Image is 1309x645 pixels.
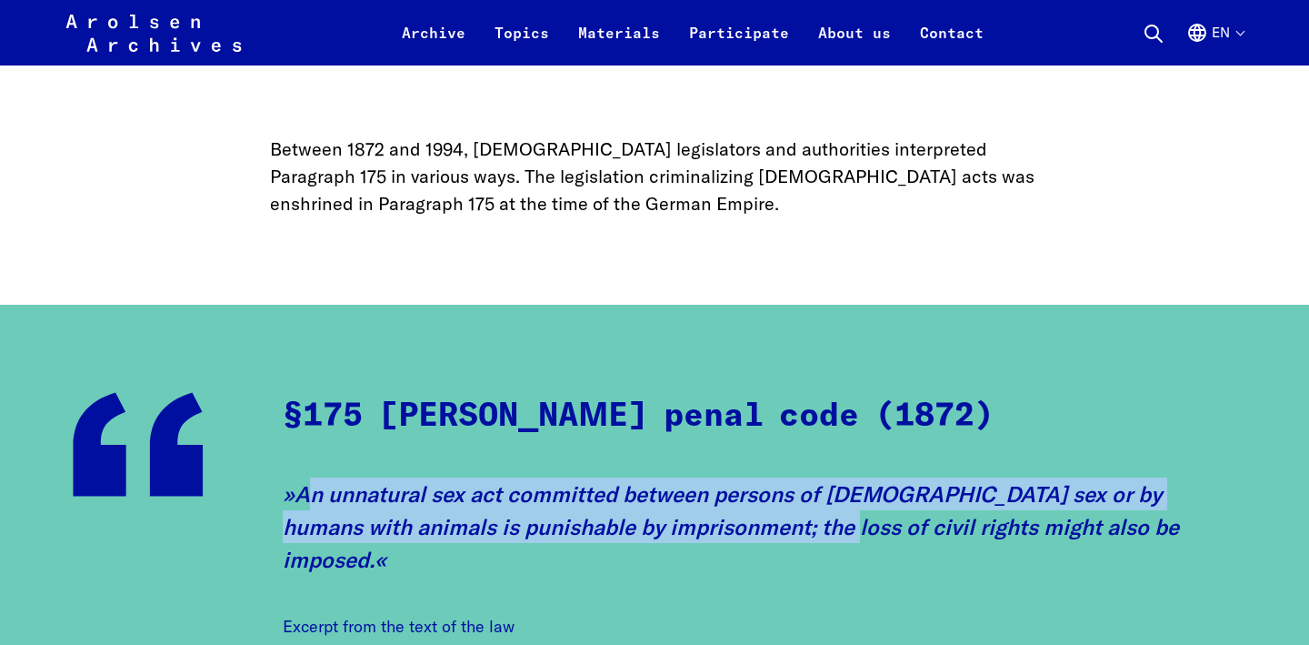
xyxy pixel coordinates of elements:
p: §175 [PERSON_NAME] penal code (1872) [283,392,1236,441]
a: Topics [480,22,564,66]
a: Materials [564,22,674,66]
a: Participate [674,22,804,66]
button: English, language selection [1186,22,1244,66]
a: Contact [905,22,998,66]
p: Between 1872 and 1994, [DEMOGRAPHIC_DATA] legislators and authorities interpreted Paragraph 175 i... [270,136,1039,217]
p: An unnatural sex act committed between persons of [DEMOGRAPHIC_DATA] sex or by humans with animal... [283,478,1236,576]
cite: Excerpt from the text of the law [283,616,515,637]
a: Archive [387,22,480,66]
nav: Primary [387,11,998,55]
a: About us [804,22,905,66]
